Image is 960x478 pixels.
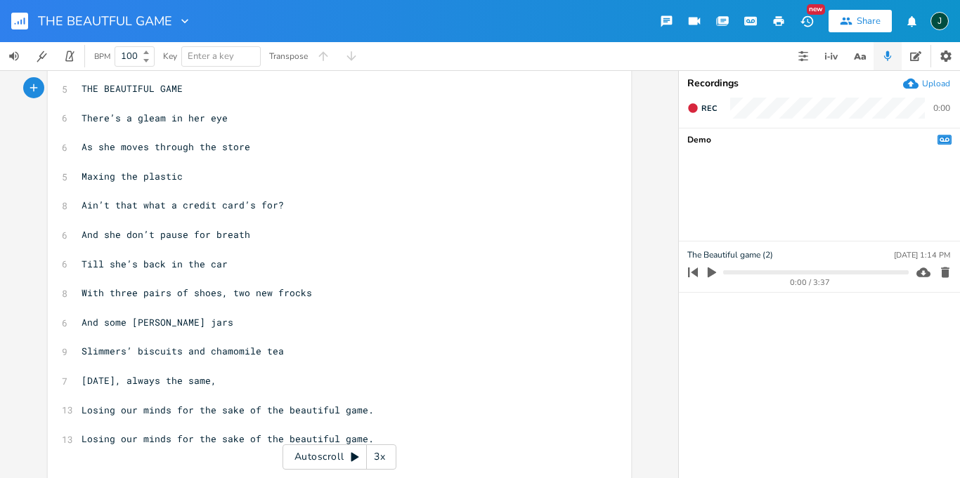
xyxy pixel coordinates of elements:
button: New [793,8,821,34]
span: Enter a key [188,50,234,62]
div: Upload [922,78,950,89]
div: 3x [367,444,392,470]
button: Upload [903,76,950,91]
div: Joe O [930,12,949,30]
button: J [930,5,949,37]
span: There’s a gleam in her eye [82,112,228,124]
div: Autoscroll [283,444,396,470]
span: As she moves through the store [82,140,250,153]
span: Losing our minds for the sake of the beautiful game. [82,432,374,445]
span: And some [PERSON_NAME] jars [82,316,233,328]
div: Recordings [687,79,952,88]
span: THE BEAUTIFUL GAME [82,82,183,95]
span: Maxing the plastic [82,170,183,182]
span: Slimmers’ biscuits and chamomile tea [82,345,284,357]
span: THE BEAUTFUL GAME [38,15,172,27]
div: New [807,4,825,15]
span: Rec [701,103,717,114]
span: Till she’s back in the car [82,258,228,270]
button: Rec [682,97,722,119]
span: Ain’t that what a credit card’s for? [82,199,284,211]
div: Share [857,15,881,27]
div: Demo [687,135,711,144]
div: 0:00 / 3:37 [712,279,909,286]
div: BPM [94,53,110,60]
div: Key [163,52,177,60]
button: Share [829,10,892,32]
span: With three pairs of shoes, two new frocks [82,286,312,299]
div: Transpose [269,52,308,60]
span: [DATE], always the same, [82,374,216,387]
span: Losing our minds for the sake of the beautiful game. [82,404,374,416]
span: The Beautiful game (2) [687,248,773,262]
span: And she don’t pause for breath [82,228,250,241]
div: [DATE] 1:14 PM [894,251,950,259]
div: 0:00 [933,104,950,112]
